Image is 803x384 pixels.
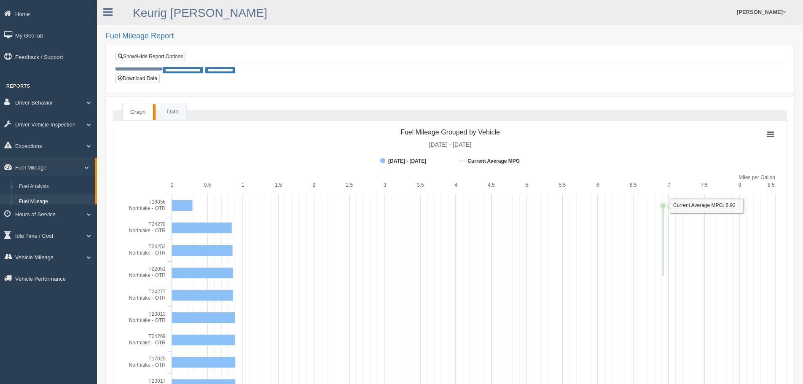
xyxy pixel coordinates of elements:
[630,182,637,188] text: 6.5
[15,194,95,209] a: Fuel Mileage
[129,205,166,211] tspan: Northlake - OTR
[129,340,166,346] tspan: Northlake - OTR
[133,6,267,19] a: Keurig [PERSON_NAME]
[129,228,166,234] tspan: Northlake - OTR
[129,362,166,368] tspan: Northlake - OTR
[454,182,457,188] text: 4
[148,378,166,384] tspan: T20017
[429,141,472,148] tspan: [DATE] - [DATE]
[525,182,528,188] text: 5
[115,52,185,61] a: Show/Hide Report Options
[148,266,166,272] tspan: T22051
[148,289,166,295] tspan: T24277
[417,182,424,188] text: 3.5
[768,182,775,188] text: 8.5
[105,32,795,40] h2: Fuel Mileage Report
[129,272,166,278] tspan: Northlake - OTR
[204,182,211,188] text: 0.5
[129,250,166,256] tspan: Northlake - OTR
[701,182,708,188] text: 7.5
[488,182,495,188] text: 4.5
[667,182,670,188] text: 7
[388,158,426,164] tspan: [DATE] - [DATE]
[148,221,166,227] tspan: T24278
[129,317,166,323] tspan: Northlake - OTR
[738,182,741,188] text: 8
[596,182,599,188] text: 6
[400,129,500,136] tspan: Fuel Mileage Grouped by Vehicle
[148,311,166,317] tspan: T20013
[559,182,566,188] text: 5.5
[148,244,166,250] tspan: T24252
[129,295,166,301] tspan: Northlake - OTR
[242,182,244,188] text: 1
[15,179,95,194] a: Fuel Analysis
[115,74,160,83] button: Download Data
[346,182,353,188] text: 2.5
[384,182,387,188] text: 3
[739,175,775,180] tspan: Miles per Gallon
[312,182,315,188] text: 2
[467,158,520,164] tspan: Current Average MPG
[148,199,166,205] tspan: T18056
[123,104,153,121] a: Graph
[171,182,174,188] text: 0
[148,333,166,339] tspan: T24269
[275,182,282,188] text: 1.5
[159,103,186,121] a: Data
[148,356,166,362] tspan: T17025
